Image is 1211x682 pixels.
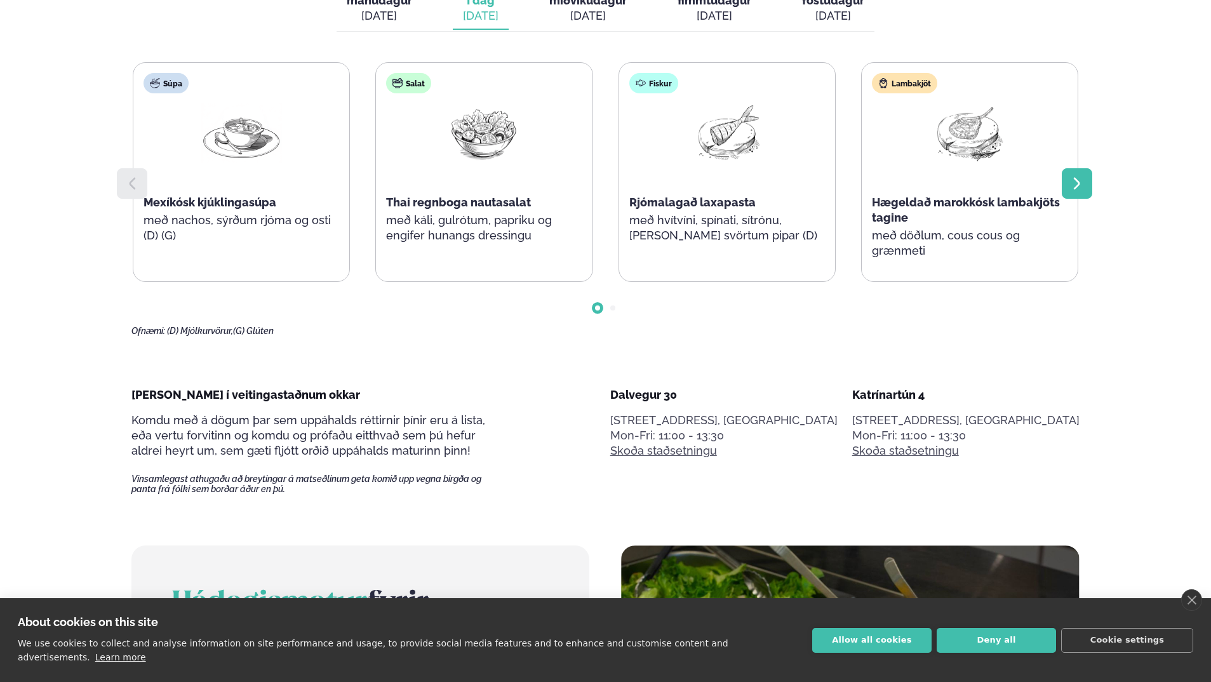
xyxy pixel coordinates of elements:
[18,638,728,662] p: We use cookies to collect and analyse information on site performance and usage, to provide socia...
[629,73,678,93] div: Fiskur
[929,104,1010,163] img: Lamb-Meat.png
[386,73,431,93] div: Salat
[167,326,233,336] span: (D) Mjólkurvörur,
[386,196,531,209] span: Thai regnboga nautasalat
[812,628,932,653] button: Allow all cookies
[233,326,274,336] span: (G) Glúten
[852,428,1080,443] div: Mon-Fri: 11:00 - 13:30
[201,104,282,163] img: Soup.png
[610,443,717,458] a: Skoða staðsetningu
[392,78,403,88] img: salad.svg
[872,73,937,93] div: Lambakjöt
[347,8,412,23] div: [DATE]
[686,104,768,163] img: Fish.png
[629,213,825,243] p: með hvítvíni, spínati, sítrónu, [PERSON_NAME] svörtum pipar (D)
[610,305,615,311] span: Go to slide 2
[610,387,838,403] div: Dalvegur 30
[636,78,646,88] img: fish.svg
[172,586,549,657] h2: fyrir fyrirtæki
[937,628,1056,653] button: Deny all
[1061,628,1193,653] button: Cookie settings
[443,104,525,163] img: Salad.png
[852,413,1080,428] p: [STREET_ADDRESS], [GEOGRAPHIC_DATA]
[144,196,276,209] span: Mexíkósk kjúklingasúpa
[463,8,498,23] div: [DATE]
[95,652,146,662] a: Learn more
[131,413,485,457] span: Komdu með á dögum þar sem uppáhalds réttirnir þínir eru á lista, eða vertu forvitinn og komdu og ...
[610,428,838,443] div: Mon-Fri: 11:00 - 13:30
[131,388,360,401] span: [PERSON_NAME] í veitingastaðnum okkar
[629,196,756,209] span: Rjómalagað laxapasta
[144,213,339,243] p: með nachos, sýrðum rjóma og osti (D) (G)
[18,615,158,629] strong: About cookies on this site
[595,305,600,311] span: Go to slide 1
[852,443,959,458] a: Skoða staðsetningu
[549,8,627,23] div: [DATE]
[610,413,838,428] p: [STREET_ADDRESS], [GEOGRAPHIC_DATA]
[1181,589,1202,611] a: close
[802,8,864,23] div: [DATE]
[678,8,751,23] div: [DATE]
[872,196,1060,224] span: Hægeldað marokkósk lambakjöts tagine
[131,474,504,494] span: Vinsamlegast athugaðu að breytingar á matseðlinum geta komið upp vegna birgða og panta frá fólki ...
[872,228,1067,258] p: með döðlum, cous cous og grænmeti
[852,387,1080,403] div: Katrínartún 4
[144,73,189,93] div: Súpa
[172,590,368,618] span: Hádegismatur
[150,78,160,88] img: soup.svg
[386,213,582,243] p: með káli, gulrótum, papriku og engifer hunangs dressingu
[131,326,165,336] span: Ofnæmi:
[878,78,888,88] img: Lamb.svg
